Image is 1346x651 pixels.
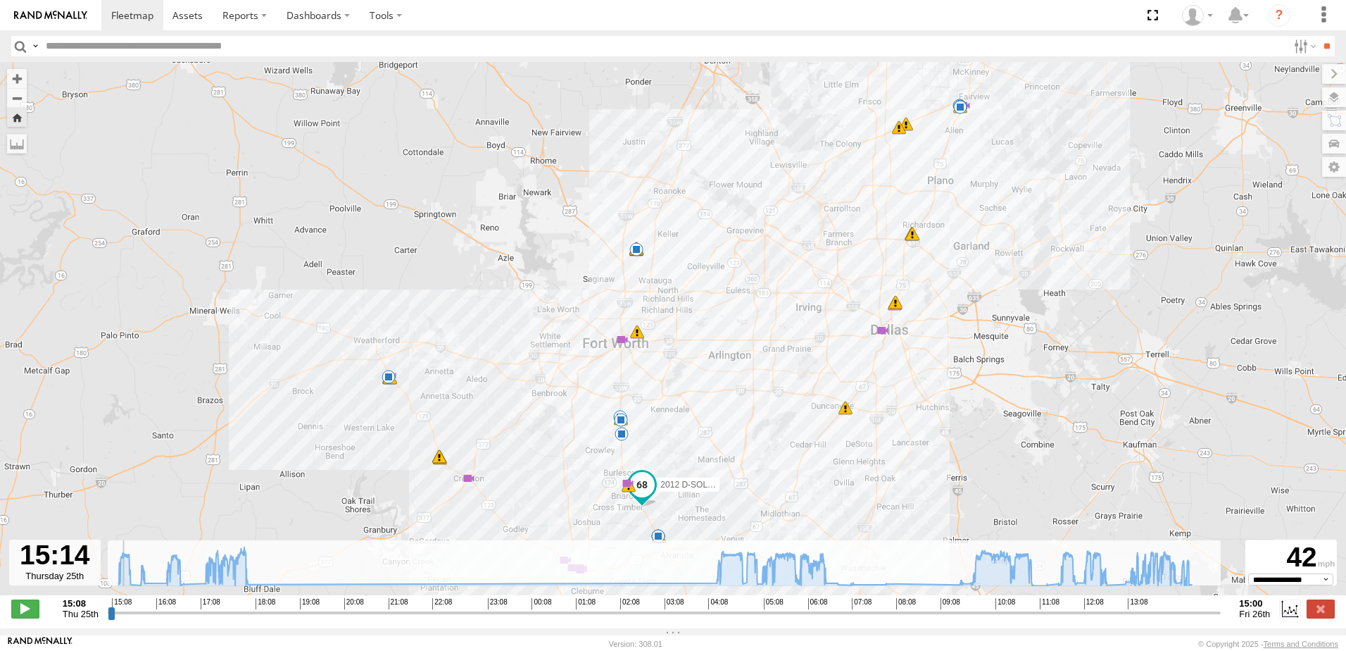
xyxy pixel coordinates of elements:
[1239,609,1270,619] span: Fri 26th Sep 2025
[7,108,27,127] button: Zoom Home
[1307,600,1335,618] label: Close
[11,600,39,618] label: Play/Stop
[615,333,629,347] div: 7
[256,598,275,609] span: 18:08
[389,598,408,609] span: 21:08
[852,598,872,609] span: 07:08
[1288,36,1319,56] label: Search Filter Options
[201,598,220,609] span: 17:08
[30,36,41,56] label: Search Query
[432,598,452,609] span: 22:08
[1264,640,1338,648] a: Terms and Conditions
[344,598,364,609] span: 20:08
[660,480,774,490] span: 2012 D-SOL Welding Truck #3
[576,598,596,609] span: 01:08
[1128,598,1147,609] span: 13:08
[14,11,87,20] img: rand-logo.svg
[1084,598,1104,609] span: 12:08
[300,598,320,609] span: 19:08
[1177,5,1218,26] div: David Solis
[1247,542,1335,573] div: 42
[112,598,132,609] span: 15:08
[808,598,828,609] span: 06:08
[995,598,1015,609] span: 10:08
[1268,4,1290,27] i: ?
[764,598,784,609] span: 05:08
[156,598,176,609] span: 16:08
[488,598,508,609] span: 23:08
[941,598,960,609] span: 09:08
[7,134,27,154] label: Measure
[63,598,99,609] strong: 15:08
[609,640,662,648] div: Version: 308.01
[708,598,728,609] span: 04:08
[384,368,398,383] div: 5
[630,325,644,339] div: 11
[1239,598,1270,609] strong: 15:00
[1322,157,1346,177] label: Map Settings
[1198,640,1338,648] div: © Copyright 2025 -
[896,598,916,609] span: 08:08
[8,637,73,651] a: Visit our Website
[7,69,27,88] button: Zoom in
[665,598,684,609] span: 03:08
[532,598,551,609] span: 00:08
[63,609,99,619] span: Thu 25th Sep 2025
[1040,598,1059,609] span: 11:08
[621,476,635,490] div: 7
[620,598,640,609] span: 02:08
[7,88,27,108] button: Zoom out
